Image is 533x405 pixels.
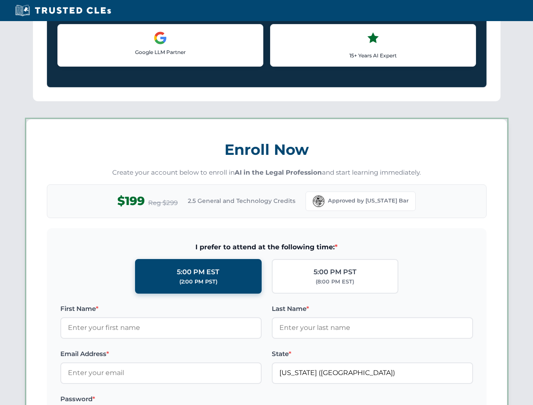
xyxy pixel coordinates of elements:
span: Reg $299 [148,198,178,208]
p: 15+ Years AI Expert [277,51,469,59]
input: Enter your first name [60,317,262,338]
span: 2.5 General and Technology Credits [188,196,295,205]
span: $199 [117,192,145,211]
input: Florida (FL) [272,362,473,383]
label: Last Name [272,304,473,314]
div: 5:00 PM PST [314,267,357,278]
div: (8:00 PM EST) [316,278,354,286]
p: Create your account below to enroll in and start learning immediately. [47,168,487,178]
img: Florida Bar [313,195,325,207]
img: Trusted CLEs [13,4,114,17]
span: I prefer to attend at the following time: [60,242,473,253]
input: Enter your email [60,362,262,383]
label: Password [60,394,262,404]
label: State [272,349,473,359]
div: (2:00 PM PST) [179,278,217,286]
strong: AI in the Legal Profession [235,168,322,176]
p: Google LLM Partner [65,48,256,56]
img: Google [154,31,167,45]
label: First Name [60,304,262,314]
span: Approved by [US_STATE] Bar [328,197,409,205]
h3: Enroll Now [47,136,487,163]
div: 5:00 PM EST [177,267,219,278]
label: Email Address [60,349,262,359]
input: Enter your last name [272,317,473,338]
